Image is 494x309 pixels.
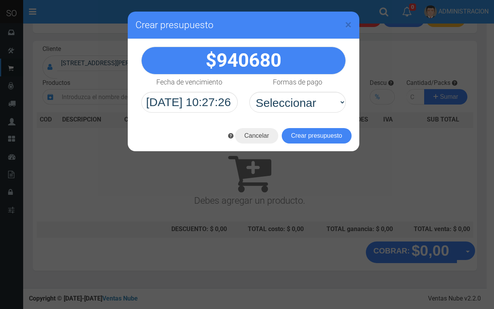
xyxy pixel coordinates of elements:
h3: Crear presupuesto [135,19,352,31]
span: × [345,17,352,32]
h4: Formas de pago [273,78,322,86]
span: 940680 [217,49,281,71]
h4: Fecha de vencimiento [156,78,222,86]
button: Crear presupuesto [282,128,352,144]
button: Close [345,19,352,31]
strong: $ [206,49,281,71]
button: Cancelar [235,128,278,144]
